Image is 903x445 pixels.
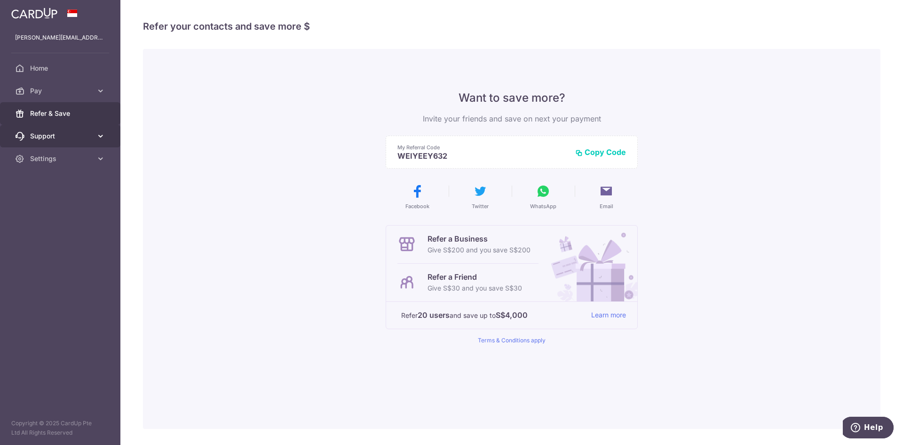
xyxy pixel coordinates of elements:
button: Email [578,184,634,210]
span: Facebook [405,202,429,210]
img: CardUp [11,8,57,19]
p: My Referral Code [397,144,568,151]
span: Settings [30,154,92,163]
button: Facebook [389,184,445,210]
span: Refer & Save [30,109,92,118]
a: Learn more [591,309,626,321]
span: Home [30,64,92,73]
button: WhatsApp [515,184,571,210]
strong: 20 users [418,309,450,321]
strong: S$4,000 [496,309,528,321]
p: Refer a Business [428,233,531,244]
p: [PERSON_NAME][EMAIL_ADDRESS][DOMAIN_NAME] [15,33,105,42]
img: Refer [542,226,637,301]
p: Want to save more? [386,90,638,105]
p: Refer a Friend [428,271,522,283]
p: Invite your friends and save on next your payment [386,113,638,124]
iframe: Opens a widget where you can find more information [843,417,894,440]
span: Help [21,7,40,15]
p: Refer and save up to [401,309,584,321]
span: Pay [30,86,92,96]
span: WhatsApp [530,202,556,210]
p: WEIYEEY632 [397,151,568,161]
button: Twitter [452,184,508,210]
h4: Refer your contacts and save more $ [143,19,880,34]
span: Support [30,131,92,141]
button: Copy Code [575,147,626,157]
a: Terms & Conditions apply [478,337,546,344]
span: Twitter [472,202,489,210]
p: Give S$30 and you save S$30 [428,283,522,294]
p: Give S$200 and you save S$200 [428,244,531,256]
span: Email [600,202,613,210]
